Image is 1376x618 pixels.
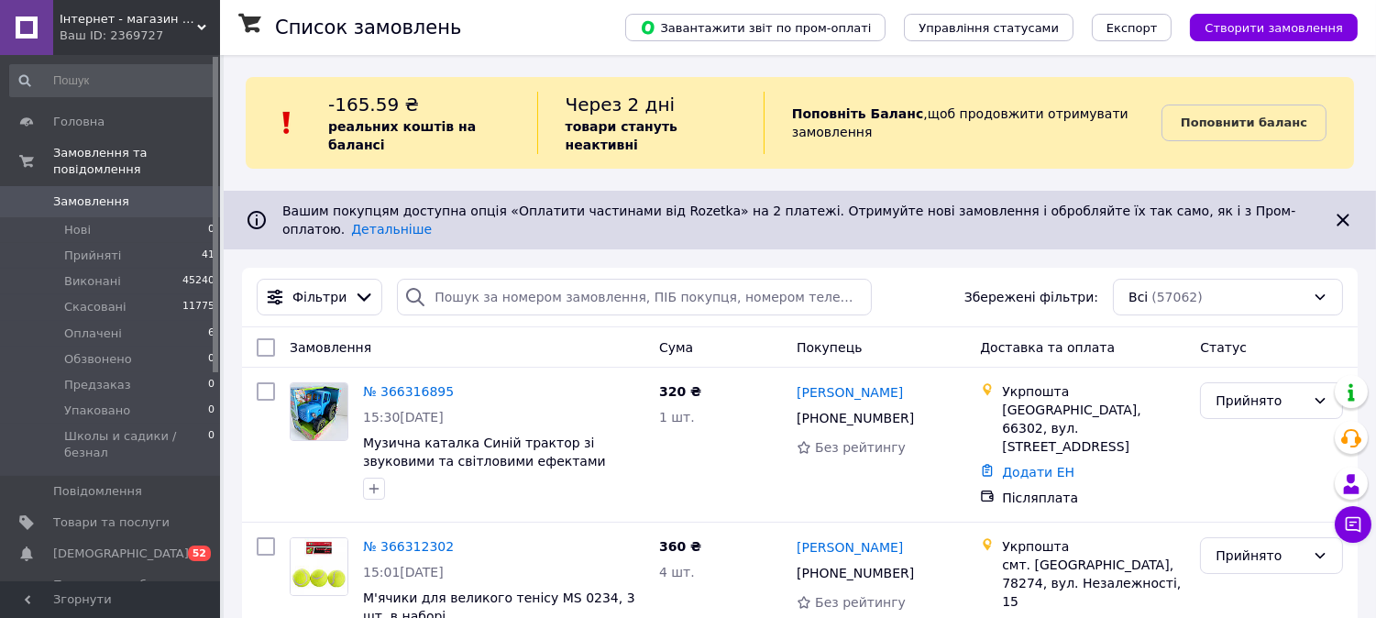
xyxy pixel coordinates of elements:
[182,273,215,290] span: 45240
[363,539,454,554] a: № 366312302
[64,273,121,290] span: Виконані
[397,279,872,315] input: Пошук за номером замовлення, ПІБ покупця, номером телефону, Email, номером накладної
[53,577,170,610] span: Показники роботи компанії
[1002,465,1074,480] a: Додати ЕН
[1002,489,1185,507] div: Післяплата
[797,383,903,402] a: [PERSON_NAME]
[208,351,215,368] span: 0
[659,539,701,554] span: 360 ₴
[904,14,1073,41] button: Управління статусами
[793,560,918,586] div: [PHONE_NUMBER]
[919,21,1059,35] span: Управління статусами
[1002,382,1185,401] div: Укрпошта
[64,403,130,419] span: Упаковано
[188,546,211,561] span: 52
[363,565,444,579] span: 15:01[DATE]
[566,94,676,116] span: Через 2 дні
[208,377,215,393] span: 0
[363,410,444,425] span: 15:30[DATE]
[290,382,348,441] a: Фото товару
[291,383,347,440] img: Фото товару
[1128,288,1148,306] span: Всі
[566,119,677,152] b: товари стануть неактивні
[208,326,215,342] span: 6
[1205,21,1343,35] span: Створити замовлення
[290,537,348,596] a: Фото товару
[53,193,129,210] span: Замовлення
[1002,556,1185,611] div: смт. [GEOGRAPHIC_DATA], 78274, вул. Незалежності, 15
[659,410,695,425] span: 1 шт.
[60,11,197,28] span: Інтернет - магазин дитячих розвиваючих іграшок "Розвивайко"
[1002,537,1185,556] div: Укрпошта
[273,109,301,137] img: :exclamation:
[64,326,122,342] span: Оплачені
[64,248,121,264] span: Прийняті
[208,403,215,419] span: 0
[290,340,371,355] span: Замовлення
[659,384,701,399] span: 320 ₴
[64,299,127,315] span: Скасовані
[793,405,918,431] div: [PHONE_NUMBER]
[208,428,215,461] span: 0
[964,288,1098,306] span: Збережені фільтри:
[1002,401,1185,456] div: [GEOGRAPHIC_DATA], 66302, вул. [STREET_ADDRESS]
[292,288,347,306] span: Фільтри
[328,119,476,152] b: реальних коштів на балансі
[53,514,170,531] span: Товари та послуги
[1106,21,1158,35] span: Експорт
[9,64,216,97] input: Пошук
[64,377,131,393] span: Предзаказ
[659,565,695,579] span: 4 шт.
[1200,340,1247,355] span: Статус
[792,106,924,121] b: Поповніть Баланс
[625,14,886,41] button: Завантажити звіт по пром-оплаті
[64,351,132,368] span: Обзвонено
[1172,19,1358,34] a: Створити замовлення
[1216,391,1305,411] div: Прийнято
[282,204,1295,237] span: Вашим покупцям доступна опція «Оплатити частинами від Rozetka» на 2 платежі. Отримуйте нові замов...
[1151,290,1202,304] span: (57062)
[53,114,105,130] span: Головна
[363,436,606,487] a: Музична каталка Синій трактор зі звуковими та світловими ефектами (укр.мова) TK 11203
[1092,14,1172,41] button: Експорт
[1161,105,1326,141] a: Поповнити баланс
[1216,546,1305,566] div: Прийнято
[815,440,906,455] span: Без рейтингу
[640,19,871,36] span: Завантажити звіт по пром-оплаті
[351,222,432,237] a: Детальніше
[64,428,208,461] span: Школы и садики / безнал
[53,546,189,562] span: [DEMOGRAPHIC_DATA]
[1335,506,1371,543] button: Чат з покупцем
[53,483,142,500] span: Повідомлення
[797,538,903,557] a: [PERSON_NAME]
[797,340,862,355] span: Покупець
[202,248,215,264] span: 41
[182,299,215,315] span: 11775
[980,340,1115,355] span: Доставка та оплата
[208,222,215,238] span: 0
[60,28,220,44] div: Ваш ID: 2369727
[275,17,461,39] h1: Список замовлень
[1190,14,1358,41] button: Створити замовлення
[815,595,906,610] span: Без рейтингу
[64,222,91,238] span: Нові
[328,94,419,116] span: -165.59 ₴
[764,92,1161,154] div: , щоб продовжити отримувати замовлення
[659,340,693,355] span: Cума
[53,145,220,178] span: Замовлення та повідомлення
[1181,116,1307,129] b: Поповнити баланс
[291,538,347,595] img: Фото товару
[363,384,454,399] a: № 366316895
